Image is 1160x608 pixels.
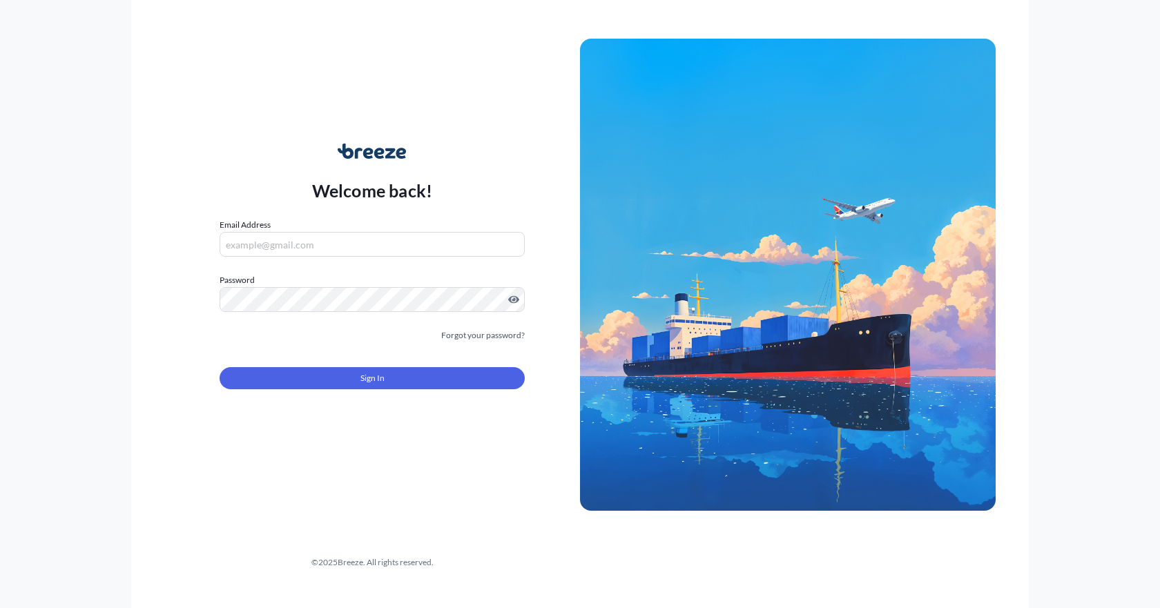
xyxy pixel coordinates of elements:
[441,328,525,342] a: Forgot your password?
[508,294,519,305] button: Show password
[312,179,433,202] p: Welcome back!
[220,273,525,287] label: Password
[580,39,996,511] img: Ship illustration
[220,232,525,257] input: example@gmail.com
[164,556,580,569] div: © 2025 Breeze. All rights reserved.
[220,218,271,232] label: Email Address
[220,367,525,389] button: Sign In
[360,371,385,385] span: Sign In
